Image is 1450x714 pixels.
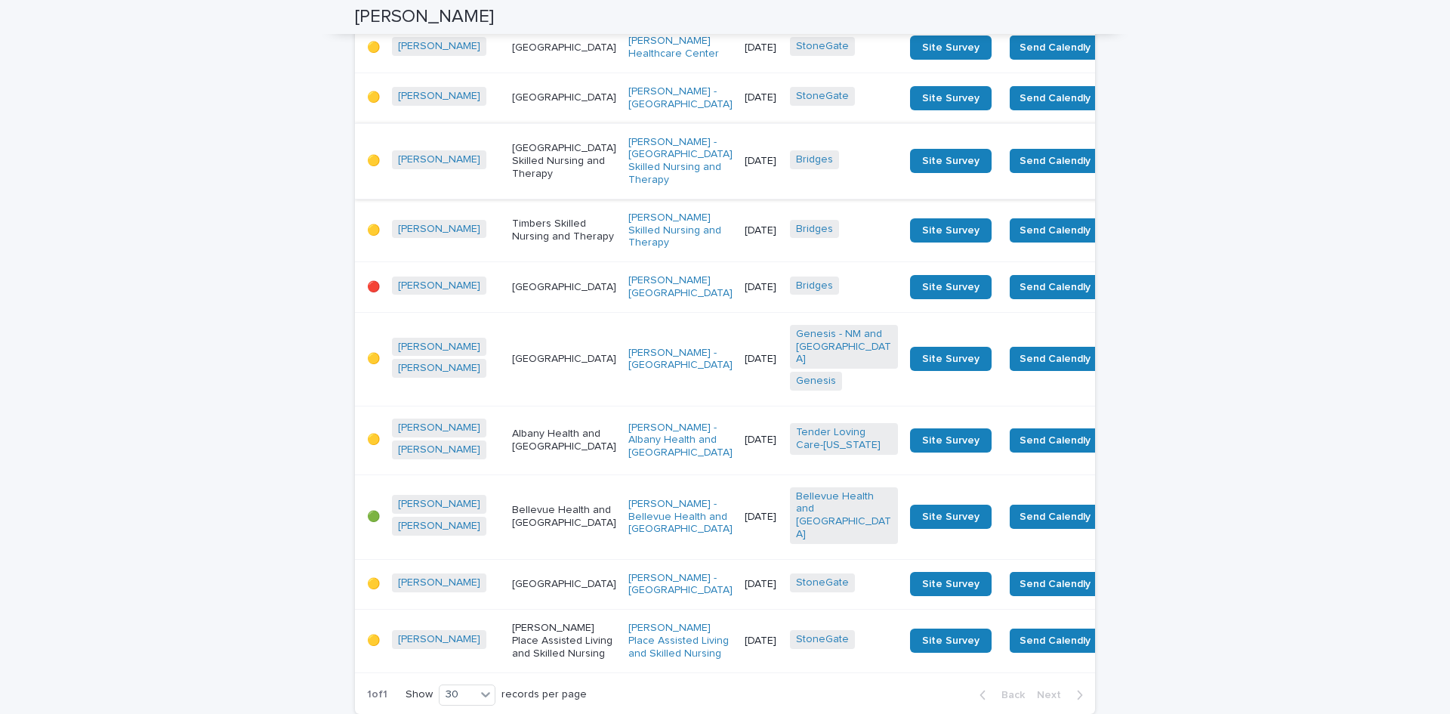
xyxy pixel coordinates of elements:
tr: 🟡[PERSON_NAME] [PERSON_NAME] [GEOGRAPHIC_DATA][PERSON_NAME] - [GEOGRAPHIC_DATA] [DATE]Genesis - N... [355,312,1213,406]
a: [PERSON_NAME] [398,520,480,533]
h2: [PERSON_NAME] [355,6,494,28]
tr: 🟢[PERSON_NAME] [PERSON_NAME] Bellevue Health and [GEOGRAPHIC_DATA][PERSON_NAME] - Bellevue Health... [355,474,1213,559]
a: [PERSON_NAME] [398,341,480,354]
button: Send Calendly [1010,36,1100,60]
p: 🟡 [367,434,380,447]
a: Genesis - NM and [GEOGRAPHIC_DATA] [796,328,892,366]
a: [PERSON_NAME] Skilled Nursing and Therapy [628,212,733,249]
p: Bellevue Health and [GEOGRAPHIC_DATA] [512,504,616,530]
span: Site Survey [922,42,980,53]
span: Site Survey [922,354,980,364]
p: 🟡 [367,635,380,648]
p: Show [406,688,433,701]
a: [PERSON_NAME] [398,422,480,434]
p: [GEOGRAPHIC_DATA] Skilled Nursing and Therapy [512,142,616,180]
button: Send Calendly [1010,275,1100,299]
span: Site Survey [922,435,980,446]
a: Genesis [796,375,836,388]
a: Bridges [796,153,833,166]
a: [PERSON_NAME] Place Assisted Living and Skilled Nursing [628,622,733,660]
a: [PERSON_NAME] [398,633,480,646]
span: Site Survey [922,579,980,589]
a: StoneGate [796,40,849,53]
tr: 🔴[PERSON_NAME] [GEOGRAPHIC_DATA][PERSON_NAME][GEOGRAPHIC_DATA] [DATE]Bridges Site SurveySend Cale... [355,262,1213,313]
span: Site Survey [922,93,980,104]
p: [DATE] [745,91,778,104]
span: Send Calendly [1020,576,1091,592]
a: Site Survey [910,572,992,596]
span: Next [1037,690,1070,700]
a: [PERSON_NAME] [398,90,480,103]
span: Site Survey [922,282,980,292]
span: Back [992,690,1025,700]
a: [PERSON_NAME] [398,223,480,236]
span: Send Calendly [1020,509,1091,524]
p: 🟡 [367,224,380,237]
a: Bridges [796,223,833,236]
p: [GEOGRAPHIC_DATA] [512,42,616,54]
button: Send Calendly [1010,218,1100,243]
a: StoneGate [796,576,849,589]
p: [GEOGRAPHIC_DATA] [512,91,616,104]
a: [PERSON_NAME] [398,362,480,375]
span: Send Calendly [1020,633,1091,648]
span: Send Calendly [1020,223,1091,238]
tr: 🟡[PERSON_NAME] [GEOGRAPHIC_DATA][PERSON_NAME] - [GEOGRAPHIC_DATA] [DATE]StoneGate Site SurveySend... [355,559,1213,610]
a: [PERSON_NAME] - Albany Health and [GEOGRAPHIC_DATA] [628,422,733,459]
button: Send Calendly [1010,428,1100,453]
button: Next [1031,688,1095,702]
button: Send Calendly [1010,629,1100,653]
div: 30 [440,687,476,703]
a: Bellevue Health and [GEOGRAPHIC_DATA] [796,490,892,541]
tr: 🟡[PERSON_NAME] [GEOGRAPHIC_DATA][PERSON_NAME] Healthcare Center [DATE]StoneGate Site SurveySend C... [355,23,1213,73]
a: Bridges [796,280,833,292]
p: 🔴 [367,281,380,294]
a: [PERSON_NAME] - [GEOGRAPHIC_DATA] [628,85,733,111]
a: Site Survey [910,629,992,653]
span: Send Calendly [1020,433,1091,448]
p: 1 of 1 [355,676,400,713]
button: Send Calendly [1010,572,1100,596]
p: [DATE] [745,353,778,366]
a: Tender Loving Care-[US_STATE] [796,426,892,452]
p: [DATE] [745,281,778,294]
span: Send Calendly [1020,351,1091,366]
button: Back [967,688,1031,702]
span: Send Calendly [1020,153,1091,168]
a: StoneGate [796,90,849,103]
p: 🟡 [367,155,380,168]
p: 🟡 [367,353,380,366]
a: [PERSON_NAME] - [GEOGRAPHIC_DATA] Skilled Nursing and Therapy [628,136,733,187]
p: 🟢 [367,511,380,524]
p: [DATE] [745,635,778,648]
a: Site Survey [910,36,992,60]
p: [PERSON_NAME] Place Assisted Living and Skilled Nursing [512,622,616,660]
p: [DATE] [745,578,778,591]
p: [DATE] [745,224,778,237]
a: Site Survey [910,275,992,299]
span: Site Survey [922,156,980,166]
span: Send Calendly [1020,40,1091,55]
p: [DATE] [745,511,778,524]
button: Send Calendly [1010,86,1100,110]
a: [PERSON_NAME] [398,576,480,589]
p: 🟡 [367,578,380,591]
a: [PERSON_NAME] - [GEOGRAPHIC_DATA] [628,572,733,598]
a: [PERSON_NAME] [398,280,480,292]
button: Send Calendly [1010,505,1100,529]
button: Send Calendly [1010,149,1100,173]
span: Site Survey [922,225,980,236]
tr: 🟡[PERSON_NAME] Timbers Skilled Nursing and Therapy[PERSON_NAME] Skilled Nursing and Therapy [DATE... [355,199,1213,261]
a: Site Survey [910,218,992,243]
p: [DATE] [745,155,778,168]
a: Site Survey [910,428,992,453]
span: Send Calendly [1020,91,1091,106]
a: StoneGate [796,633,849,646]
a: [PERSON_NAME] [398,153,480,166]
p: [DATE] [745,42,778,54]
p: 🟡 [367,91,380,104]
a: Site Survey [910,149,992,173]
a: [PERSON_NAME] Healthcare Center [628,35,733,60]
a: Site Survey [910,505,992,529]
a: [PERSON_NAME] - [GEOGRAPHIC_DATA] [628,347,733,372]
